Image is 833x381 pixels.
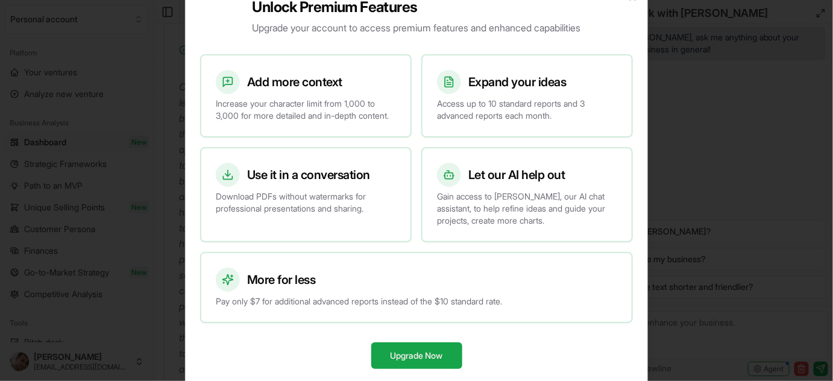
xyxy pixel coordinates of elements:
p: Pay only $7 for additional advanced reports instead of the $10 standard rate. [216,295,617,307]
p: Upgrade your account to access premium features and enhanced capabilities [253,20,581,35]
p: Gain access to [PERSON_NAME], our AI chat assistant, to help refine ideas and guide your projects... [437,190,617,227]
p: Access up to 10 standard reports and 3 advanced reports each month. [437,98,617,122]
button: Upgrade Now [371,342,462,369]
h3: Add more context [247,74,342,90]
h3: Expand your ideas [468,74,567,90]
h3: More for less [247,271,316,288]
p: Download PDFs without watermarks for professional presentations and sharing. [216,190,396,215]
h3: Let our AI help out [468,166,565,183]
p: Increase your character limit from 1,000 to 3,000 for more detailed and in-depth content. [216,98,396,122]
h3: Use it in a conversation [247,166,370,183]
